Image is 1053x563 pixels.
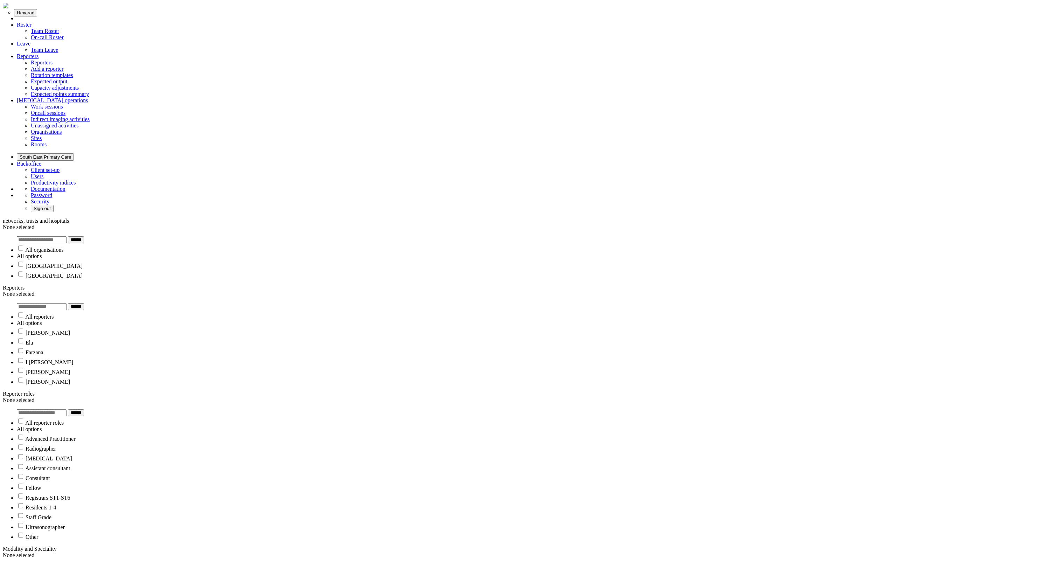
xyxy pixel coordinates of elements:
[31,180,76,186] a: Productivity indices
[31,205,54,212] button: Sign out
[3,291,1050,297] div: None selected
[26,273,83,279] label: [GEOGRAPHIC_DATA]
[26,524,65,530] label: Ultrasonographer
[3,552,1050,558] div: None selected
[17,161,41,167] a: Backoffice
[26,340,33,346] label: Ela
[31,141,47,147] a: Rooms
[26,330,70,336] label: [PERSON_NAME]
[25,420,64,426] label: All reporter roles
[31,104,63,110] a: Work sessions
[14,9,37,16] button: Hexarad
[26,263,83,269] label: [GEOGRAPHIC_DATA]
[26,514,51,520] label: Staff Grade
[25,436,76,442] label: Advanced Practitioner
[26,485,41,491] label: Fellow
[31,60,53,65] a: Reporters
[26,349,43,355] label: Farzana
[26,475,50,481] label: Consultant
[26,505,56,510] label: Residents 1-4
[3,391,35,397] label: Reporter roles
[31,91,89,97] a: Expected points summary
[17,22,32,28] a: Roster
[25,314,54,320] label: All reporters
[17,253,1050,259] li: All options
[17,41,30,47] a: Leave
[3,397,1050,403] div: None selected
[17,53,39,59] a: Reporters
[26,456,72,461] label: [MEDICAL_DATA]
[31,34,64,40] a: On-call Roster
[31,110,65,116] a: Oncall sessions
[31,66,63,72] a: Add a reporter
[31,116,90,122] a: Indirect imaging activities
[17,153,74,161] button: South East Primary Care
[31,186,65,192] a: Documentation
[25,247,63,253] label: All organisations
[31,85,79,91] a: Capacity adjustments
[26,369,70,375] label: [PERSON_NAME]
[3,3,8,8] img: brand-opti-rad-logos-blue-and-white-d2f68631ba2948856bd03f2d395fb146ddc8fb01b4b6e9315ea85fa773367...
[3,546,57,552] label: Modality and Speciality
[26,495,70,501] label: Registrars ST1-ST6
[3,224,1050,230] div: None selected
[26,359,73,365] label: I [PERSON_NAME]
[17,320,1050,326] li: All options
[3,285,25,291] label: Reporters
[3,218,69,224] label: networks, trusts and hospitals
[26,534,38,540] label: Other
[26,446,56,452] label: Radiographer
[31,173,43,179] a: Users
[31,28,59,34] a: Team Roster
[25,465,70,471] label: Assistant consultant
[31,78,67,84] a: Expected output
[31,135,42,141] a: Sites
[17,97,88,103] a: [MEDICAL_DATA] operations
[17,426,1050,432] li: All options
[31,167,60,173] a: Client set-up
[31,129,62,135] a: Organisations
[31,199,49,204] a: Security
[26,379,70,385] label: [PERSON_NAME]
[31,72,73,78] a: Rotation templates
[31,192,52,198] a: Password
[31,123,78,128] a: Unassigned activities
[31,47,58,53] a: Team Leave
